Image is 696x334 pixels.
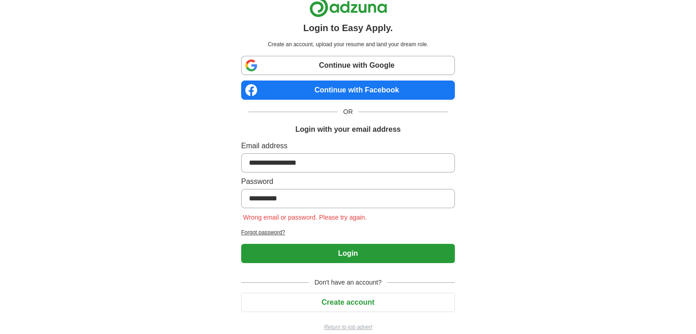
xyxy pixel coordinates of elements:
span: Don't have an account? [309,278,387,287]
a: Return to job advert [241,323,455,331]
button: Create account [241,293,455,312]
a: Continue with Google [241,56,455,75]
label: Email address [241,140,455,151]
a: Create account [241,298,455,306]
button: Login [241,244,455,263]
span: OR [338,107,358,117]
label: Password [241,176,455,187]
h1: Login to Easy Apply. [303,21,393,35]
a: Continue with Facebook [241,81,455,100]
h1: Login with your email address [295,124,400,135]
p: Create an account, upload your resume and land your dream role. [243,40,453,48]
span: Wrong email or password. Please try again. [241,214,369,221]
a: Forgot password? [241,228,455,237]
